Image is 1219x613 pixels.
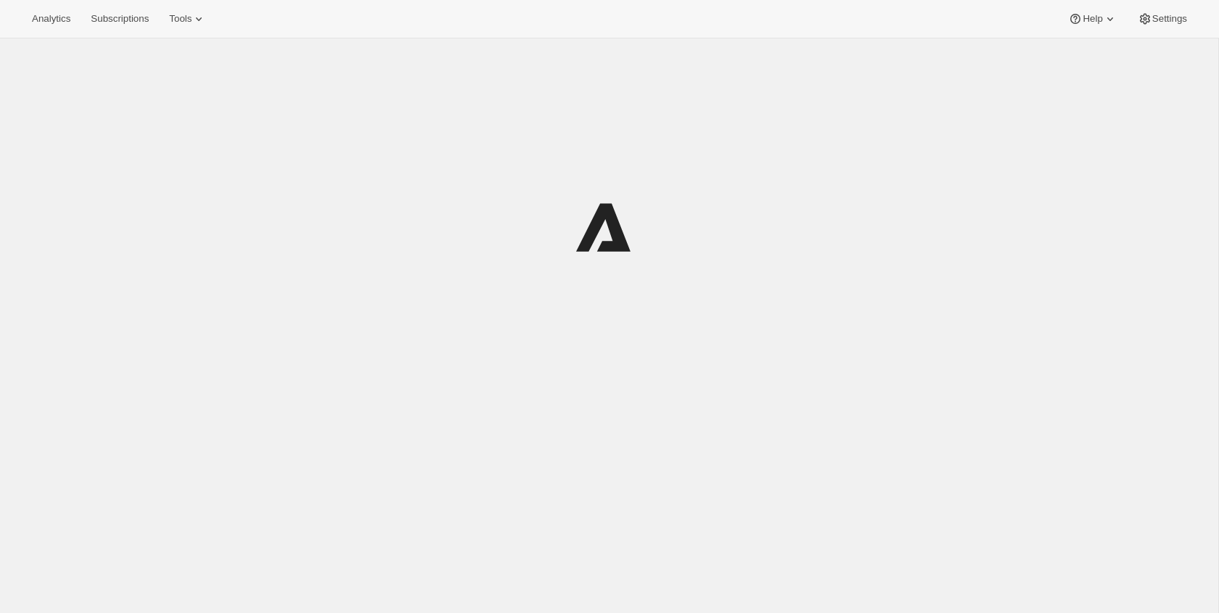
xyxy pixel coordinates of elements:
button: Subscriptions [82,9,157,29]
span: Subscriptions [91,13,149,25]
button: Tools [160,9,215,29]
button: Settings [1129,9,1196,29]
button: Help [1059,9,1125,29]
button: Analytics [23,9,79,29]
span: Help [1083,13,1102,25]
span: Analytics [32,13,70,25]
span: Settings [1152,13,1187,25]
span: Tools [169,13,192,25]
